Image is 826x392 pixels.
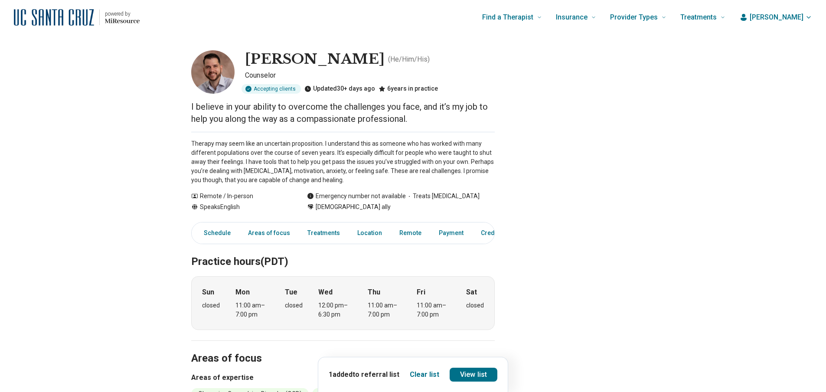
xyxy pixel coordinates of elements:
div: closed [466,301,484,310]
a: Remote [394,224,427,242]
strong: Sun [202,287,214,297]
p: I believe in your ability to overcome the challenges you face, and it’s my job to help you along ... [191,101,495,125]
strong: Wed [318,287,333,297]
div: closed [285,301,303,310]
strong: Mon [235,287,250,297]
div: Emergency number not available [307,192,406,201]
div: 11:00 am – 7:00 pm [235,301,269,319]
span: Find a Therapist [482,11,533,23]
span: to referral list [353,370,399,379]
img: Darrin Scott, Counselor [191,50,235,94]
span: Insurance [556,11,588,23]
div: Remote / In-person [191,192,290,201]
span: Treats [MEDICAL_DATA] [406,192,480,201]
strong: Thu [368,287,380,297]
p: Therapy may seem like an uncertain proposition. I understand this as someone who has worked with ... [191,139,495,185]
strong: Sat [466,287,477,297]
strong: Fri [417,287,425,297]
h2: Areas of focus [191,330,495,366]
span: Provider Types [610,11,658,23]
a: Treatments [302,224,345,242]
a: Location [352,224,387,242]
a: Home page [14,3,140,31]
div: Updated 30+ days ago [304,84,375,94]
p: ( He/Him/His ) [388,54,430,65]
div: 11:00 am – 7:00 pm [417,301,450,319]
div: Accepting clients [242,84,301,94]
div: When does the program meet? [191,276,495,330]
button: Clear list [410,369,439,380]
div: 11:00 am – 7:00 pm [368,301,401,319]
h3: Areas of expertise [191,372,495,383]
span: Treatments [680,11,717,23]
span: [DEMOGRAPHIC_DATA] ally [316,203,391,212]
p: Counselor [245,70,495,81]
div: Speaks English [191,203,290,212]
button: [PERSON_NAME] [739,12,812,23]
div: closed [202,301,220,310]
h2: Practice hours (PDT) [191,234,495,269]
a: View list [450,368,497,382]
a: Schedule [193,224,236,242]
a: Payment [434,224,469,242]
div: 12:00 pm – 6:30 pm [318,301,352,319]
span: [PERSON_NAME] [750,12,803,23]
p: powered by [105,10,140,17]
strong: Tue [285,287,297,297]
h1: [PERSON_NAME] [245,50,385,69]
p: 1 added [329,369,399,380]
a: Credentials [476,224,519,242]
div: 6 years in practice [379,84,438,94]
a: Areas of focus [243,224,295,242]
